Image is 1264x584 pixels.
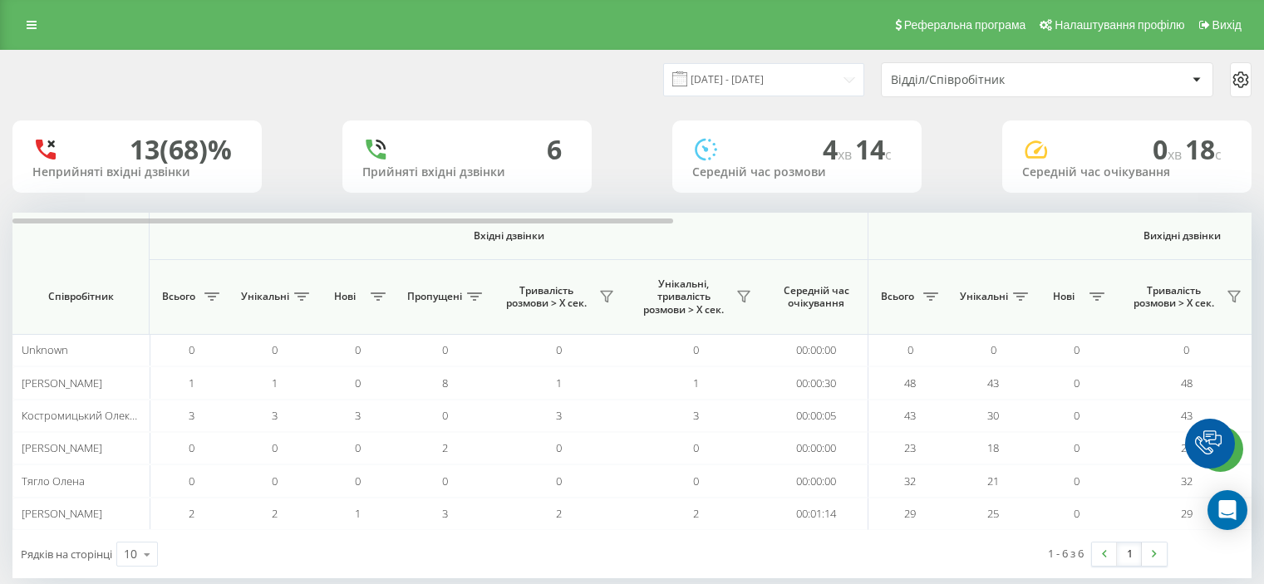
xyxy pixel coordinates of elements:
span: Унікальні, тривалість розмови > Х сек. [636,277,731,317]
span: 1 [556,375,562,390]
span: 0 [693,342,699,357]
span: 18 [987,440,999,455]
span: 0 [442,342,448,357]
span: 0 [556,474,562,488]
span: 14 [855,131,892,167]
span: Нові [324,290,366,303]
span: 2 [272,506,278,521]
span: 1 [693,375,699,390]
span: 32 [904,474,916,488]
span: 0 [1074,375,1080,390]
div: Середній час очікування [1022,165,1232,179]
td: 00:00:30 [765,366,868,399]
span: 29 [1181,506,1193,521]
span: 0 [442,408,448,423]
span: Рядків на сторінці [21,547,112,562]
div: Open Intercom Messenger [1207,490,1247,530]
span: Пропущені [407,290,462,303]
span: 0 [189,342,194,357]
span: 29 [904,506,916,521]
span: Тривалість розмови > Х сек. [1126,284,1222,310]
span: 43 [1181,408,1193,423]
span: 3 [355,408,361,423]
span: Тривалість розмови > Х сек. [499,284,594,310]
span: 3 [189,408,194,423]
span: 32 [1181,474,1193,488]
div: 13 (68)% [130,134,232,165]
span: 1 [272,375,278,390]
span: 23 [904,440,916,455]
span: 0 [442,474,448,488]
span: Вихід [1212,18,1242,32]
span: Тягло Олена [22,474,85,488]
span: Співробітник [27,290,135,303]
div: Прийняті вхідні дзвінки [362,165,572,179]
span: 0 [1074,506,1080,521]
span: 0 [907,342,913,357]
span: 2 [556,506,562,521]
span: 0 [355,440,361,455]
span: c [1215,145,1222,164]
span: 2 [693,506,699,521]
span: Унікальні [960,290,1008,303]
span: 0 [272,474,278,488]
span: 48 [1181,375,1193,390]
div: 1 - 6 з 6 [1048,545,1084,562]
span: [PERSON_NAME] [22,506,102,521]
span: c [885,145,892,164]
span: 0 [272,440,278,455]
span: Вхідні дзвінки [193,229,824,243]
span: 0 [1074,440,1080,455]
span: 1 [355,506,361,521]
span: 0 [693,474,699,488]
span: 43 [987,375,999,390]
span: Унікальні [241,290,289,303]
span: Нові [1043,290,1084,303]
span: 2 [442,440,448,455]
span: 0 [355,474,361,488]
span: 0 [1183,342,1189,357]
span: Всього [158,290,199,303]
span: 0 [272,342,278,357]
a: 1 [1117,542,1142,566]
span: 0 [556,342,562,357]
span: 30 [987,408,999,423]
span: Unknown [22,342,68,357]
span: 25 [987,506,999,521]
span: 0 [1074,408,1080,423]
div: Середній час розмови [692,165,902,179]
span: 0 [189,474,194,488]
div: 6 [547,134,562,165]
td: 00:01:14 [765,498,868,530]
span: Середній час очікування [777,284,855,310]
span: 3 [556,408,562,423]
span: 3 [272,408,278,423]
span: хв [1168,145,1185,164]
span: 3 [442,506,448,521]
span: 21 [987,474,999,488]
span: Костромицький Олександр [22,408,160,423]
span: 4 [823,131,855,167]
span: 18 [1185,131,1222,167]
span: 0 [693,440,699,455]
span: 0 [355,375,361,390]
span: 8 [442,375,448,390]
td: 00:00:00 [765,432,868,464]
span: 0 [1074,474,1080,488]
span: 0 [355,342,361,357]
span: 0 [189,440,194,455]
span: 2 [189,506,194,521]
span: 0 [991,342,996,357]
td: 00:00:00 [765,464,868,497]
span: [PERSON_NAME] [22,375,102,390]
span: Реферальна програма [904,18,1026,32]
span: хв [838,145,855,164]
div: Неприйняті вхідні дзвінки [32,165,242,179]
span: 3 [693,408,699,423]
td: 00:00:00 [765,334,868,366]
span: 0 [1153,131,1185,167]
span: 0 [556,440,562,455]
span: [PERSON_NAME] [22,440,102,455]
span: Налаштування профілю [1055,18,1184,32]
span: 1 [189,375,194,390]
